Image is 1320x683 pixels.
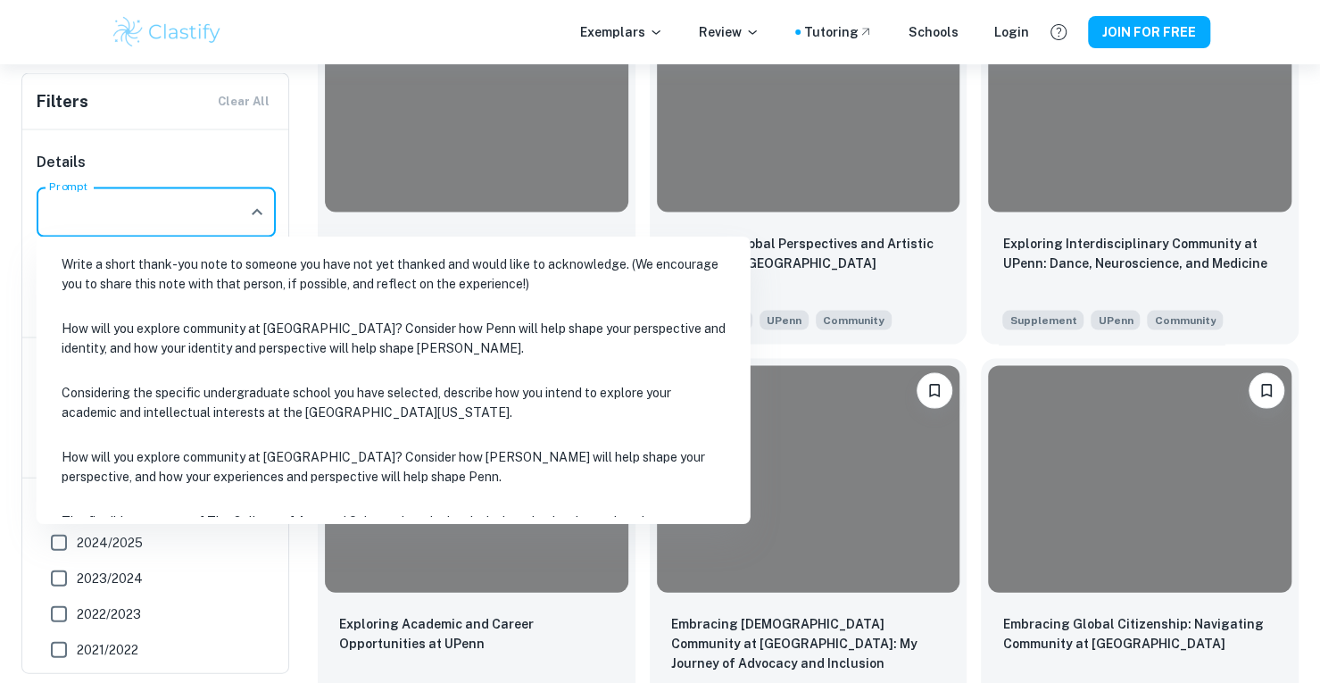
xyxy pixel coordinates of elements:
button: Please log in to bookmark exemplars [917,373,952,409]
li: How will you explore community at [GEOGRAPHIC_DATA]? Consider how [PERSON_NAME] will help shape y... [44,437,743,497]
p: Review [699,22,760,42]
button: JOIN FOR FREE [1088,16,1210,48]
a: Schools [909,22,959,42]
span: How will you explore community at Penn? Consider how Penn will help shape your perspective and id... [816,309,892,330]
li: Considering the specific undergraduate school you have selected, describe how you intend to explo... [44,372,743,433]
li: How will you explore community at [GEOGRAPHIC_DATA]? Consider how Penn will help shape your persp... [44,308,743,369]
span: 2021/2022 [77,640,138,660]
span: UPenn [760,311,809,330]
h6: Details [37,152,276,173]
li: The flexible structure of The College of Arts and Sciences’ curriculum is designed to inspire exp... [44,501,743,581]
button: Help and Feedback [1043,17,1074,47]
a: Tutoring [804,22,873,42]
img: Clastify logo [111,14,224,50]
span: Community [823,312,884,329]
p: Exploring Interdisciplinary Community at UPenn: Dance, Neuroscience, and Medicine [1002,234,1277,273]
span: 2022/2023 [77,604,141,624]
p: Embracing LGBTQ+ Community at Penn: My Journey of Advocacy and Inclusion [671,614,946,673]
p: Exploring Global Perspectives and Artistic Activism at Penn [671,234,946,273]
label: Prompt [49,179,88,195]
p: Exploring Robotics and Fluid Dynamics at Penn: A Path to Interdisciplinary Engineering [339,234,614,293]
span: 2023/2024 [77,569,143,588]
span: Community [1154,312,1216,329]
span: Supplement [1002,311,1083,330]
span: UPenn [1091,311,1140,330]
p: Embracing Global Citizenship: Navigating Community at Penn [1002,614,1277,654]
p: Exemplars [580,22,663,42]
p: Exploring Academic and Career Opportunities at UPenn [339,614,614,654]
span: How will you explore community at Penn? Consider how Penn will help shape your perspective and id... [1147,309,1223,330]
button: Close [245,200,270,225]
a: Login [994,22,1029,42]
span: 2024/2025 [77,533,143,553]
button: Please log in to bookmark exemplars [1249,373,1284,409]
h6: Filters [37,89,88,114]
li: Write a short thank-you note to someone you have not yet thanked and would like to acknowledge. (... [44,244,743,304]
